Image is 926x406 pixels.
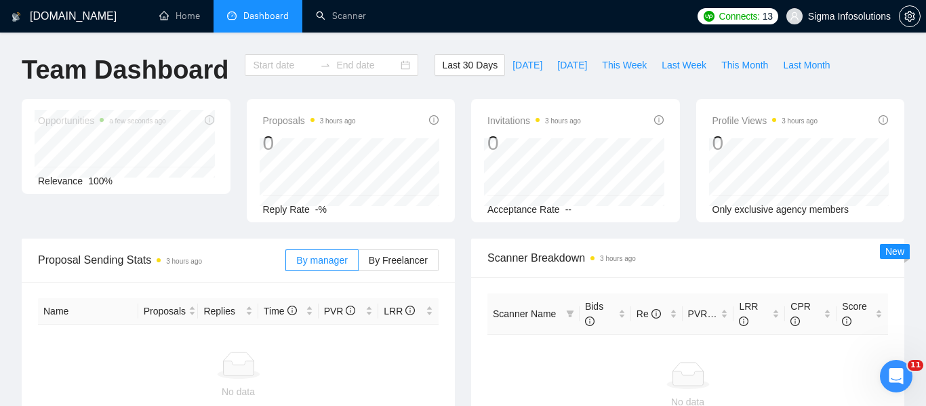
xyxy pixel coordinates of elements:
[585,301,603,327] span: Bids
[899,5,921,27] button: setting
[763,9,773,24] span: 13
[585,317,595,326] span: info-circle
[12,6,21,28] img: logo
[405,306,415,315] span: info-circle
[721,58,768,73] span: This Month
[384,306,415,317] span: LRR
[600,255,636,262] time: 3 hours ago
[227,11,237,20] span: dashboard
[369,255,428,266] span: By Freelancer
[320,117,356,125] time: 3 hours ago
[602,58,647,73] span: This Week
[263,130,356,156] div: 0
[198,298,258,325] th: Replies
[688,308,720,319] span: PVR
[563,304,577,324] span: filter
[435,54,505,76] button: Last 30 Days
[885,246,904,257] span: New
[550,54,595,76] button: [DATE]
[487,204,560,215] span: Acceptance Rate
[38,251,285,268] span: Proposal Sending Stats
[712,130,818,156] div: 0
[320,60,331,70] span: to
[315,204,327,215] span: -%
[790,301,811,327] span: CPR
[253,58,315,73] input: Start date
[296,255,347,266] span: By manager
[493,308,556,319] span: Scanner Name
[263,204,310,215] span: Reply Rate
[908,360,923,371] span: 11
[159,10,200,22] a: homeHome
[712,204,849,215] span: Only exclusive agency members
[316,10,366,22] a: searchScanner
[654,115,664,125] span: info-circle
[637,308,661,319] span: Re
[487,113,581,129] span: Invitations
[346,306,355,315] span: info-circle
[879,115,888,125] span: info-circle
[505,54,550,76] button: [DATE]
[324,306,356,317] span: PVR
[704,11,714,22] img: upwork-logo.png
[662,58,706,73] span: Last Week
[842,301,867,327] span: Score
[842,317,851,326] span: info-circle
[263,113,356,129] span: Proposals
[557,58,587,73] span: [DATE]
[166,258,202,265] time: 3 hours ago
[512,58,542,73] span: [DATE]
[22,54,228,86] h1: Team Dashboard
[651,309,661,319] span: info-circle
[739,317,748,326] span: info-circle
[782,117,818,125] time: 3 hours ago
[264,306,296,317] span: Time
[790,317,800,326] span: info-circle
[654,54,714,76] button: Last Week
[138,298,199,325] th: Proposals
[88,176,113,186] span: 100%
[144,304,186,319] span: Proposals
[287,306,297,315] span: info-circle
[899,11,921,22] a: setting
[712,113,818,129] span: Profile Views
[243,10,289,22] span: Dashboard
[336,58,398,73] input: End date
[595,54,654,76] button: This Week
[545,117,581,125] time: 3 hours ago
[565,204,571,215] span: --
[442,58,498,73] span: Last 30 Days
[429,115,439,125] span: info-circle
[487,249,888,266] span: Scanner Breakdown
[566,310,574,318] span: filter
[203,304,243,319] span: Replies
[38,298,138,325] th: Name
[880,360,912,392] iframe: Intercom live chat
[739,301,758,327] span: LRR
[43,384,433,399] div: No data
[487,130,581,156] div: 0
[38,176,83,186] span: Relevance
[719,9,759,24] span: Connects:
[783,58,830,73] span: Last Month
[714,54,776,76] button: This Month
[320,60,331,70] span: swap-right
[790,12,799,21] span: user
[776,54,837,76] button: Last Month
